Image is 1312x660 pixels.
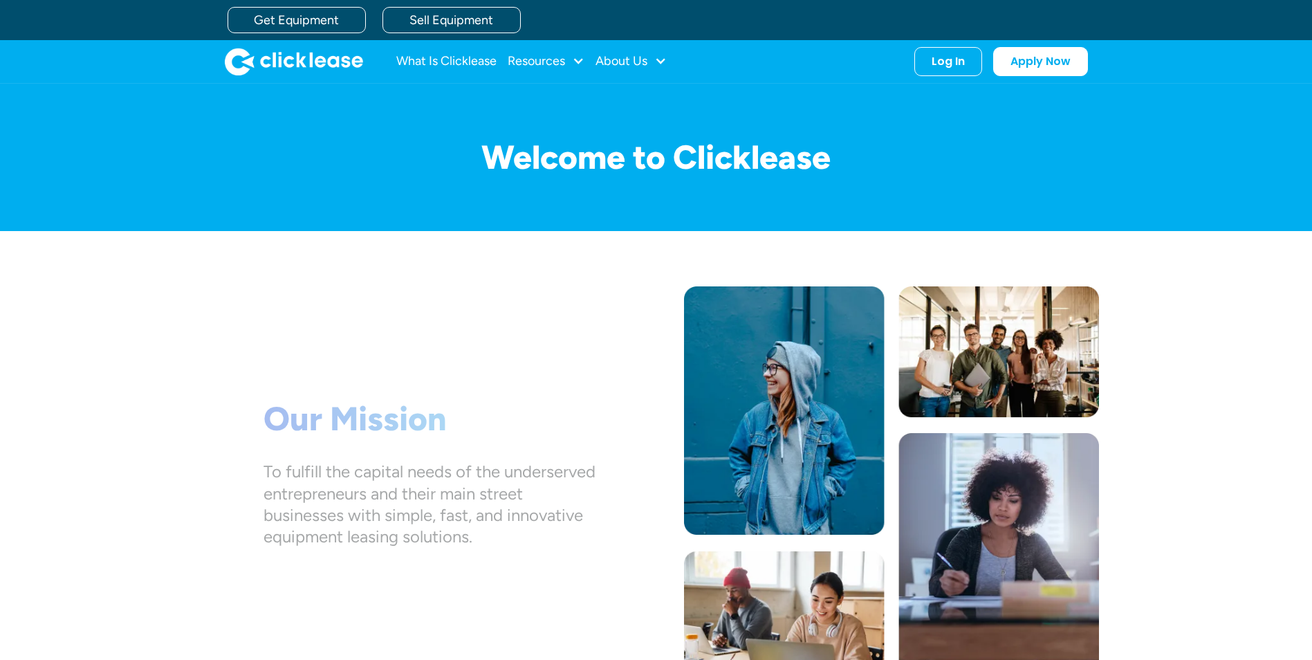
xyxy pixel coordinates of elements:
[214,139,1099,176] h1: Welcome to Clicklease
[932,55,965,68] div: Log In
[264,399,595,439] h1: Our Mission
[228,7,366,33] a: Get Equipment
[382,7,521,33] a: Sell Equipment
[993,47,1088,76] a: Apply Now
[225,48,363,75] img: Clicklease logo
[264,461,595,547] div: To fulfill the capital needs of the underserved entrepreneurs and their main street businesses wi...
[396,48,497,75] a: What Is Clicklease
